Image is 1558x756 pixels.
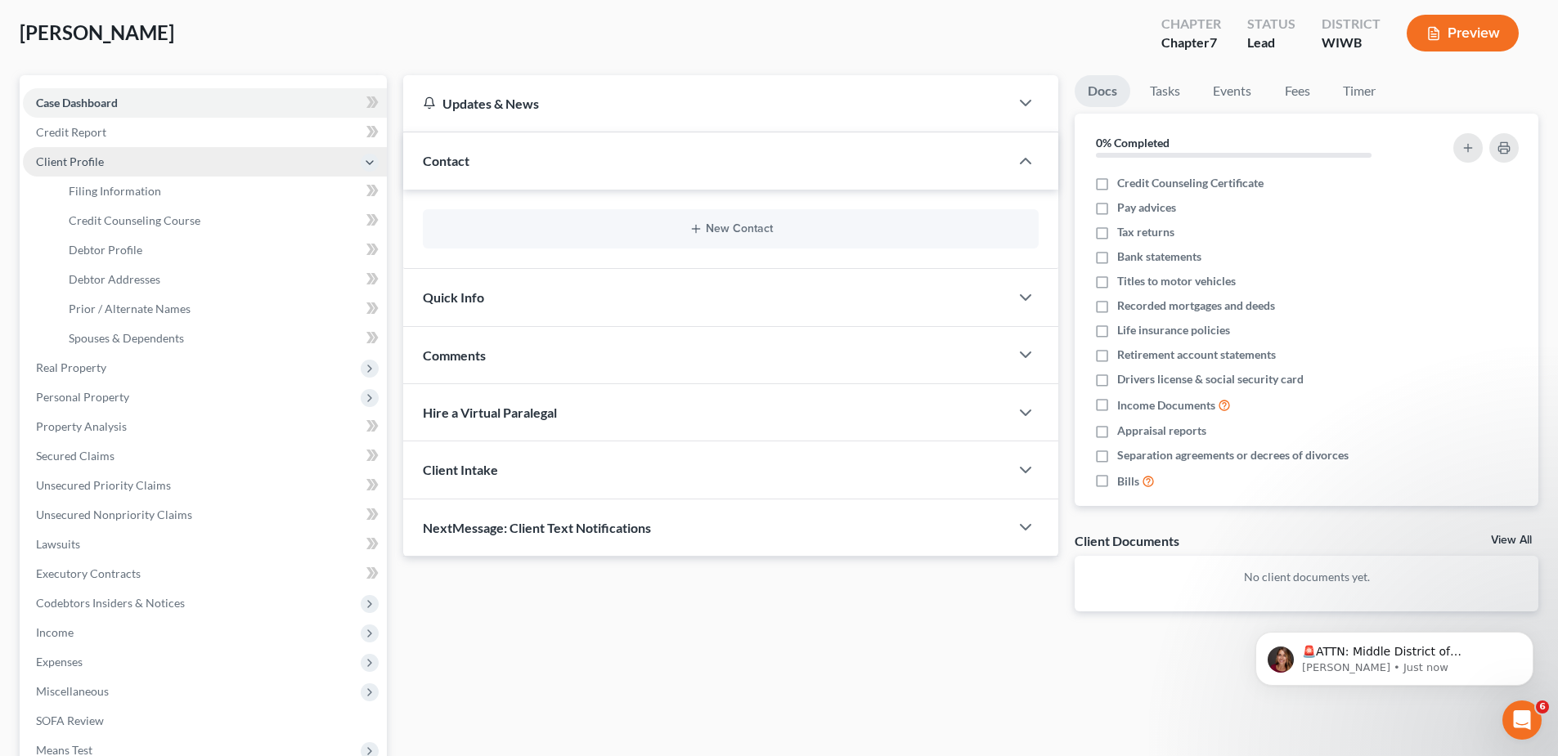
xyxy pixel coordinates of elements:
div: Client Documents [1075,532,1179,549]
span: Credit Counseling Certificate [1117,175,1264,191]
span: Secured Claims [36,449,114,463]
span: Tax returns [1117,224,1174,240]
span: Real Property [36,360,106,374]
span: Drivers license & social security card [1117,371,1304,387]
a: Docs [1075,75,1130,107]
a: Events [1200,75,1264,107]
a: Executory Contracts [23,559,387,588]
span: Lawsuits [36,537,80,551]
span: Hire a Virtual Paralegal [423,405,557,420]
a: Secured Claims [23,441,387,471]
span: SOFA Review [36,714,104,727]
a: Fees [1271,75,1323,107]
strong: 0% Completed [1096,136,1170,150]
a: Filing Information [56,177,387,206]
div: Chapter [1161,34,1221,52]
span: Prior / Alternate Names [69,302,191,315]
div: Updates & News [423,95,990,112]
span: Comments [423,347,486,363]
div: Chapter [1161,15,1221,34]
span: Case Dashboard [36,96,118,110]
span: Codebtors Insiders & Notices [36,596,185,610]
a: Credit Counseling Course [56,206,387,235]
span: Bills [1117,473,1139,490]
a: View All [1491,535,1532,546]
a: Tasks [1137,75,1193,107]
span: Credit Report [36,125,106,139]
a: Spouses & Dependents [56,324,387,353]
span: Income Documents [1117,397,1215,414]
a: Debtor Addresses [56,265,387,294]
div: WIWB [1322,34,1381,52]
span: Personal Property [36,390,129,404]
span: Appraisal reports [1117,423,1206,439]
span: NextMessage: Client Text Notifications [423,520,651,535]
span: Unsecured Priority Claims [36,478,171,492]
a: SOFA Review [23,706,387,736]
span: Expenses [36,655,83,669]
span: Life insurance policies [1117,322,1230,338]
p: No client documents yet. [1088,569,1525,585]
span: Unsecured Nonpriority Claims [36,508,192,521]
a: Timer [1330,75,1389,107]
a: Unsecured Priority Claims [23,471,387,500]
a: Unsecured Nonpriority Claims [23,500,387,530]
span: Recorded mortgages and deeds [1117,297,1275,314]
span: Separation agreements or decrees of divorces [1117,447,1349,463]
div: Status [1247,15,1295,34]
button: New Contact [436,222,1026,235]
span: Property Analysis [36,419,127,433]
span: Client Profile [36,154,104,168]
span: Debtor Profile [69,243,142,257]
span: Retirement account statements [1117,347,1276,363]
span: Executory Contracts [36,566,141,580]
span: Miscellaneous [36,684,109,698]
span: Debtor Addresses [69,272,160,286]
a: Prior / Alternate Names [56,294,387,324]
span: [PERSON_NAME] [20,20,174,44]
a: Property Analysis [23,412,387,441]
div: Lead [1247,34,1295,52]
div: District [1322,15,1381,34]
span: 6 [1536,700,1549,714]
span: Quick Info [423,289,484,305]
span: Pay advices [1117,199,1176,216]
span: Contact [423,153,469,168]
a: Lawsuits [23,530,387,559]
span: Bank statements [1117,248,1201,265]
span: Credit Counseling Course [69,213,200,227]
a: Credit Report [23,118,387,147]
iframe: Intercom notifications message [1231,597,1558,712]
span: 7 [1210,34,1217,50]
a: Case Dashboard [23,88,387,118]
a: Debtor Profile [56,235,387,265]
span: Spouses & Dependents [69,331,184,345]
span: Titles to motor vehicles [1117,273,1236,289]
span: Client Intake [423,462,498,477]
button: Preview [1407,15,1519,51]
span: Filing Information [69,184,161,198]
iframe: Intercom live chat [1502,700,1542,740]
span: Income [36,625,74,639]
